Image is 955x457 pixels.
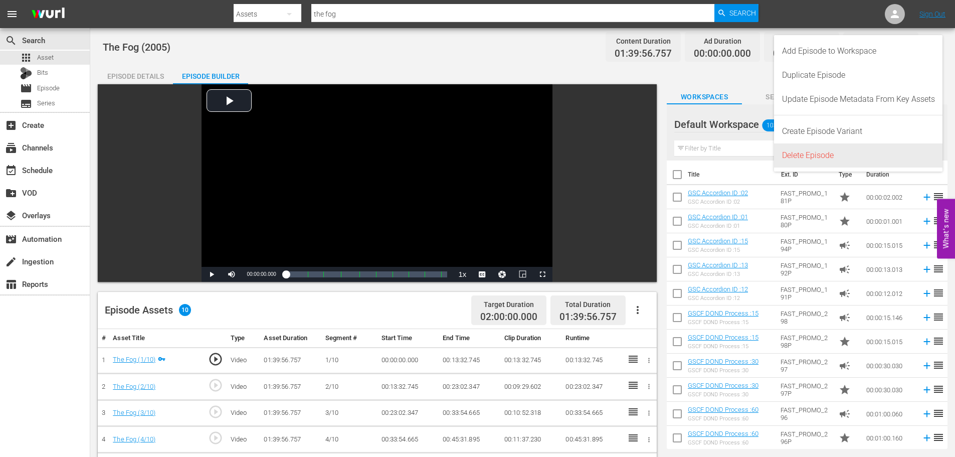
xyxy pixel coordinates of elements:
[688,271,748,277] div: GSC Accordion ID :13
[500,329,562,348] th: Clip Duration
[688,295,748,301] div: GSC Accordion ID :12
[615,48,672,60] span: 01:39:56.757
[839,336,851,348] span: Promo
[113,409,155,416] a: The Fog (3/10)
[260,347,321,374] td: 01:39:56.757
[839,360,851,372] span: Ad
[932,383,944,395] span: reorder
[921,432,932,443] svg: Add to Episode
[222,267,242,282] button: Mute
[247,271,276,277] span: 00:00:00.000
[260,374,321,400] td: 01:39:56.757
[500,426,562,453] td: 00:11:37.230
[862,354,917,378] td: 00:00:30.030
[113,435,155,443] a: The Fog (4/10)
[688,223,748,229] div: GSC Accordion ID :01
[559,297,617,312] div: Total Duration
[932,215,944,227] span: reorder
[667,91,742,103] span: Workspaces
[932,311,944,323] span: reorder
[98,64,173,84] button: Episode Details
[777,185,835,209] td: FAST_PROMO_181P
[98,64,173,88] div: Episode Details
[20,52,32,64] span: Asset
[777,426,835,450] td: FAST_PROMO_296P
[862,402,917,426] td: 00:01:00.060
[480,312,537,323] span: 02:00:00.000
[5,165,17,177] span: Schedule
[20,98,32,110] span: Series
[777,378,835,402] td: FAST_PROMO_297P
[439,400,500,426] td: 00:33:54.665
[500,400,562,426] td: 00:10:52.318
[5,233,17,245] span: Automation
[833,161,860,189] th: Type
[37,83,60,93] span: Episode
[777,306,835,330] td: FAST_PROMO_298
[321,400,377,426] td: 3/10
[105,304,191,316] div: Episode Assets
[208,378,223,393] span: play_circle_outline
[839,239,851,251] span: Ad
[674,110,929,138] div: Default Workspace
[24,3,72,26] img: ans4CAIJ8jUAAAAAAAAAAAAAAAAAAAAAAAAgQb4GAAAAAAAAAAAAAAAAAAAAAAAAJMjXAAAAAAAAAAAAAAAAAAAAAAAAgAT5G...
[227,329,260,348] th: Type
[227,400,260,426] td: Video
[839,384,851,396] span: Promo
[321,426,377,453] td: 4/10
[173,64,248,84] button: Episode Builder
[688,439,758,446] div: GSCF DOND Process :60
[227,374,260,400] td: Video
[921,336,932,347] svg: Add to Episode
[839,432,851,444] span: Promo
[921,312,932,323] svg: Add to Episode
[762,115,781,136] span: 103
[98,374,109,400] td: 2
[921,192,932,203] svg: Add to Episode
[932,359,944,371] span: reorder
[561,400,623,426] td: 00:33:54.665
[109,329,204,348] th: Asset Title
[688,247,748,253] div: GSC Accordion ID :15
[98,400,109,426] td: 3
[377,347,439,374] td: 00:00:00.000
[932,431,944,443] span: reorder
[20,67,32,79] div: Bits
[492,267,512,282] button: Jump To Time
[852,34,909,48] div: Total Duration
[862,209,917,233] td: 00:00:01.001
[202,267,222,282] button: Play
[208,430,223,445] span: play_circle_outline
[532,267,552,282] button: Fullscreen
[932,191,944,203] span: reorder
[932,239,944,251] span: reorder
[862,426,917,450] td: 00:01:00.160
[839,287,851,299] span: Ad
[777,257,835,281] td: FAST_PROMO_192P
[480,297,537,312] div: Target Duration
[500,347,562,374] td: 00:13:32.745
[862,281,917,306] td: 00:00:12.012
[777,330,835,354] td: FAST_PROMO_298P
[561,347,623,374] td: 00:13:32.745
[615,34,672,48] div: Content Duration
[862,185,917,209] td: 00:00:02.002
[439,329,500,348] th: End Time
[377,400,439,426] td: 00:23:02.347
[688,367,758,374] div: GSCF DOND Process :30
[260,329,321,348] th: Asset Duration
[98,426,109,453] td: 4
[694,48,751,60] span: 00:00:00.000
[839,263,851,275] span: Ad
[439,374,500,400] td: 00:23:02.347
[688,213,748,221] a: GSC Accordion ID :01
[260,426,321,453] td: 01:39:56.757
[775,161,833,189] th: Ext. ID
[20,82,32,94] span: Episode
[688,189,748,197] a: GSC Accordion ID :02
[688,391,758,398] div: GSCF DOND Process :30
[729,4,756,22] span: Search
[777,402,835,426] td: FAST_PROMO_296
[862,378,917,402] td: 00:00:30.030
[782,87,935,111] div: Update Episode Metadata From Key Assets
